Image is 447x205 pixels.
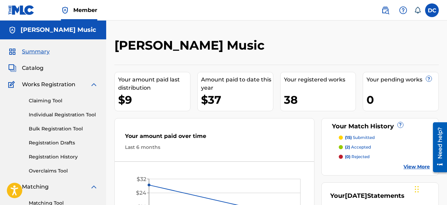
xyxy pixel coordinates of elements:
[415,179,419,200] div: Drag
[29,153,98,161] a: Registration History
[378,3,392,17] a: Public Search
[399,6,407,14] img: help
[425,3,439,17] div: User Menu
[29,167,98,175] a: Overclaims Tool
[330,122,430,131] div: Your Match History
[345,135,352,140] span: (15)
[345,154,350,159] span: (0)
[8,48,16,56] img: Summary
[339,144,430,150] a: (2) accepted
[426,76,432,81] span: ?
[125,132,304,144] div: Your amount paid over time
[381,6,389,14] img: search
[414,7,421,14] div: Notifications
[403,163,430,170] a: View More
[8,5,35,15] img: MLC Logo
[125,144,304,151] div: Last 6 months
[367,76,438,84] div: Your pending works
[413,172,447,205] iframe: Chat Widget
[339,154,430,160] a: (0) rejected
[118,76,190,92] div: Your amount paid last distribution
[29,111,98,118] a: Individual Registration Tool
[330,191,405,201] div: Your Statements
[345,192,367,200] span: [DATE]
[22,80,75,89] span: Works Registration
[398,122,403,128] span: ?
[29,97,98,104] a: Claiming Tool
[118,92,190,107] div: $9
[136,190,146,196] tspan: $24
[8,64,44,72] a: CatalogCatalog
[284,76,356,84] div: Your registered works
[396,3,410,17] div: Help
[8,80,17,89] img: Works Registration
[22,64,44,72] span: Catalog
[73,6,97,14] span: Member
[8,183,17,191] img: Matching
[29,125,98,132] a: Bulk Registration Tool
[367,92,438,107] div: 0
[29,139,98,146] a: Registration Drafts
[345,154,370,160] p: rejected
[8,48,50,56] a: SummarySummary
[22,48,50,56] span: Summary
[90,80,98,89] img: expand
[428,120,447,175] iframe: Resource Center
[345,134,375,141] p: submitted
[8,26,16,34] img: Accounts
[201,76,273,92] div: Amount paid to date this year
[345,144,350,150] span: (2)
[284,92,356,107] div: 38
[201,92,273,107] div: $37
[8,64,16,72] img: Catalog
[22,183,49,191] span: Matching
[90,183,98,191] img: expand
[61,6,69,14] img: Top Rightsholder
[114,38,268,53] h2: [PERSON_NAME] Music
[137,176,146,182] tspan: $32
[345,144,371,150] p: accepted
[21,26,96,34] h5: Delrico Cummings Music
[339,134,430,141] a: (15) submitted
